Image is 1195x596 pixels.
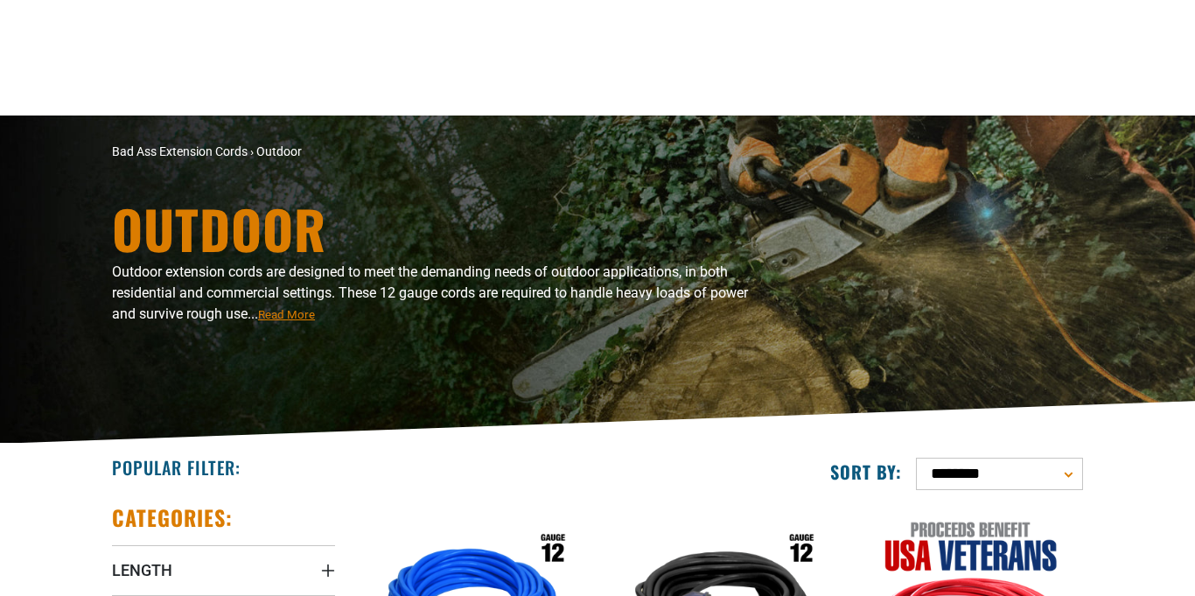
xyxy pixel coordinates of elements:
[258,308,315,321] span: Read More
[112,144,248,158] a: Bad Ass Extension Cords
[256,144,302,158] span: Outdoor
[112,504,233,531] h2: Categories:
[112,545,335,594] summary: Length
[830,460,902,483] label: Sort by:
[112,560,172,580] span: Length
[112,263,748,322] span: Outdoor extension cords are designed to meet the demanding needs of outdoor applications, in both...
[112,456,241,479] h2: Popular Filter:
[112,143,751,161] nav: breadcrumbs
[112,202,751,255] h1: Outdoor
[250,144,254,158] span: ›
